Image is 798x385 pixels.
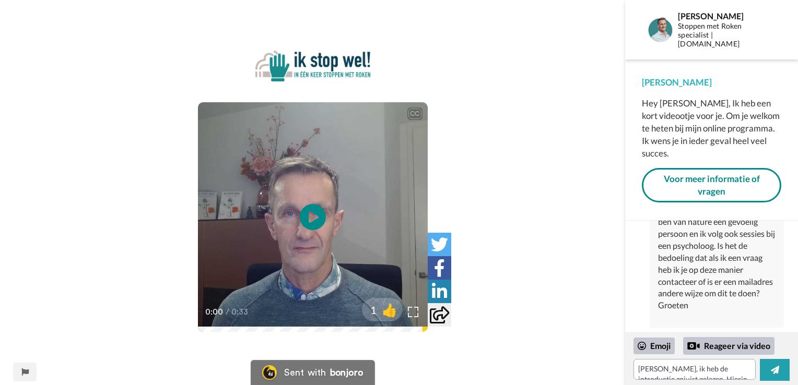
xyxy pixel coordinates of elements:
button: 1👍 [362,298,403,321]
div: Stoppen met Roken specialist | [DOMAIN_NAME] [678,22,770,48]
div: Reply by Video [687,340,700,352]
div: Emoji [633,338,675,354]
img: Bonjoro Logo [262,365,277,380]
div: Sent with [284,368,326,377]
div: [PERSON_NAME] [678,11,770,21]
span: 0:00 [205,306,224,318]
span: 0:33 [231,306,250,318]
div: Reageer via video [683,337,774,355]
a: Bonjoro LogoSent withbonjoro [251,360,375,385]
div: CC [408,109,421,119]
a: Voor meer informatie of vragen [642,168,781,203]
div: [PERSON_NAME] [642,76,781,89]
textarea: 👏 [633,359,756,380]
img: Profile Image [648,17,673,42]
span: / [226,306,229,318]
div: Hey [PERSON_NAME], Ik heb een kort videootje voor je. Om je welkom te heten bij mijn online progr... [642,97,781,160]
span: 👍 [377,302,403,318]
img: 9601d93c-4ee2-4881-aaa8-ba52576deda8 [255,51,370,82]
div: bonjoro [330,368,363,377]
span: 1 [362,303,377,317]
